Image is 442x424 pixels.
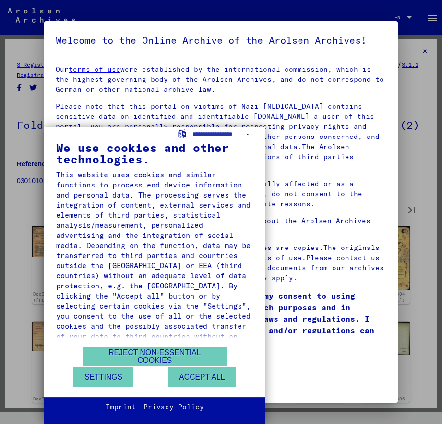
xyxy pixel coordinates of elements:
div: We use cookies and other technologies. [56,142,253,165]
button: Reject non-essential cookies [83,347,227,366]
a: Privacy Policy [143,402,204,412]
a: Imprint [106,402,136,412]
button: Settings [73,367,133,387]
button: Accept all [168,367,236,387]
div: This website uses cookies and similar functions to process end device information and personal da... [56,170,253,351]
